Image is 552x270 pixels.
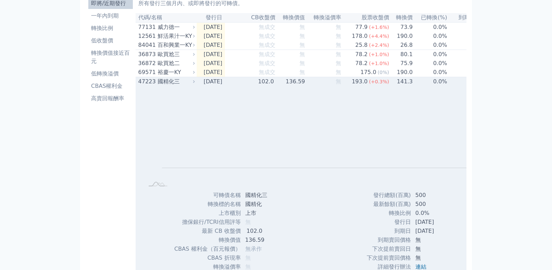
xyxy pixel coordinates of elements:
div: 歐買尬三 [158,50,193,59]
td: [DATE] [197,41,225,50]
td: 國精化 [241,200,289,209]
span: (+0.3%) [369,79,389,84]
span: 無 [336,78,341,85]
td: [DATE] [411,218,463,227]
td: [DATE] [447,32,502,41]
li: 一年內到期 [88,12,133,20]
span: 無 [336,42,341,48]
div: 102.0 [257,77,275,86]
td: [DATE] [197,77,225,86]
div: 78.2 [354,50,369,59]
span: 無 [336,33,341,39]
div: 百和興業一KY [158,41,193,49]
td: 到期賣回價格 [366,236,411,245]
span: (+4.4%) [369,33,389,39]
span: 無 [336,51,341,58]
span: 無 [299,33,305,39]
td: CBAS 折現率 [174,253,241,262]
td: 到期日 [366,227,411,236]
div: 78.2 [354,59,369,67]
td: [DATE] [197,50,225,59]
td: [DATE] [197,68,225,77]
td: 上市 [241,209,289,218]
span: 無 [299,42,305,48]
td: 136.59 [241,236,289,245]
td: [DATE] [411,227,463,236]
td: [DATE] [447,68,502,77]
td: 0.0% [413,77,447,86]
td: 無 [411,245,463,253]
span: 無 [299,69,305,75]
td: 190.0 [390,68,413,77]
a: 一年內到期 [88,10,133,21]
td: 擔保銀行/TCRI信用評等 [174,218,241,227]
th: 發行日 [197,13,225,22]
span: 無 [245,263,251,270]
div: 77.9 [354,23,369,31]
li: 轉換價值接近百元 [88,49,133,65]
td: 上市櫃別 [174,209,241,218]
td: 下次提前賣回日 [366,245,411,253]
div: 裕慶一KY [158,68,193,76]
span: 無成交 [259,69,275,75]
span: 無成交 [259,60,275,66]
td: 無 [411,253,463,262]
td: 136.59 [276,77,305,86]
div: 84041 [138,41,156,49]
td: 0.0% [411,209,463,218]
span: 無成交 [259,42,275,48]
td: 轉換比例 [366,209,411,218]
th: 已轉換(%) [413,13,447,22]
th: CB收盤價 [225,13,276,22]
td: [DATE] [447,41,502,50]
div: 12561 [138,32,156,40]
td: 可轉債名稱 [174,191,241,200]
td: 轉換標的名稱 [174,200,241,209]
td: 無 [411,236,463,245]
span: 無成交 [259,24,275,30]
td: 141.3 [390,77,413,86]
td: 0.0% [413,50,447,59]
span: 無 [245,219,251,225]
span: 無 [245,255,251,261]
span: (+1.0%) [369,52,389,57]
div: 威力德一 [158,23,193,31]
div: 102.0 [245,227,264,235]
td: [DATE] [197,22,225,32]
td: [DATE] [447,50,502,59]
div: 歐買尬二 [158,59,193,67]
a: CBAS權利金 [88,81,133,92]
span: 無成交 [259,33,275,39]
div: 193.0 [351,77,369,86]
div: 國精化三 [158,77,193,86]
td: 75.9 [390,59,413,68]
th: 轉換溢價率 [305,13,342,22]
td: 26.8 [390,41,413,50]
div: 鮮活果汁一KY [158,32,193,40]
span: 無 [299,60,305,66]
th: 轉換價 [390,13,413,22]
span: 無 [299,51,305,58]
a: 低轉換溢價 [88,68,133,79]
span: (0%) [378,70,389,75]
td: [DATE] [197,59,225,68]
td: 80.1 [390,50,413,59]
li: 低轉換溢價 [88,70,133,78]
g: Chart [155,96,483,178]
td: 500 [411,191,463,200]
span: (+1.6%) [369,24,389,30]
span: 無成交 [259,51,275,58]
td: 0.0% [413,59,447,68]
td: 73.9 [390,22,413,32]
td: 0.0% [413,22,447,32]
div: 36873 [138,50,156,59]
div: 47223 [138,77,156,86]
span: 無 [336,24,341,30]
td: 下次提前賣回價格 [366,253,411,262]
td: 500 [411,200,463,209]
td: 最新 CB 收盤價 [174,227,241,236]
td: 0.0% [413,68,447,77]
div: 178.0 [351,32,369,40]
div: 77131 [138,23,156,31]
td: [DATE] [447,59,502,68]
